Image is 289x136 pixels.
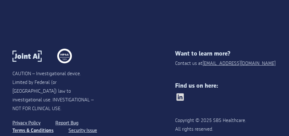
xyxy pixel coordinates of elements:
[68,127,97,134] a: Security Issue
[12,70,94,113] div: CAUTION – Investigational device. Limited by Federal (or [GEOGRAPHIC_DATA]) law to investigationa...
[175,60,276,67] div: Contact us at
[175,82,218,90] div: Find us on here:
[203,60,276,67] a: [EMAIL_ADDRESS][DOMAIN_NAME]
[12,127,54,134] a: Terms & Conditions
[55,119,78,127] a: Report Bug
[175,50,231,58] div: Want to learn more?
[12,119,40,127] a: Privacy Policy
[175,116,246,134] div: Copyright © 2025 SBS Healthcare. All rights reserved.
